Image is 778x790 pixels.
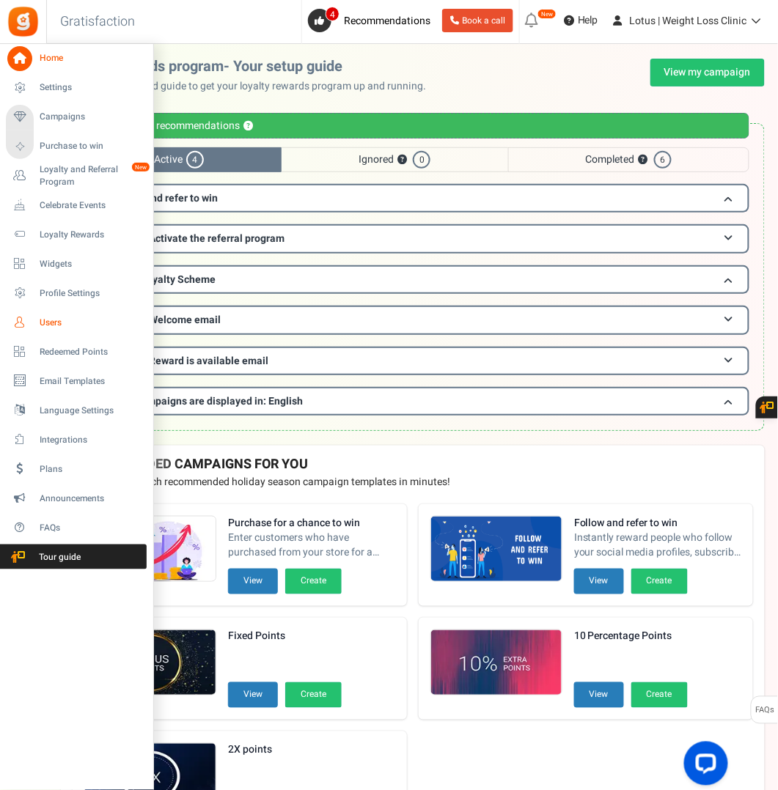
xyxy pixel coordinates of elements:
[112,272,216,287] span: Lotus Loyalty Scheme
[6,486,147,511] a: Announcements
[654,151,672,169] span: 6
[308,9,436,32] a: 4 Recommendations
[6,339,147,364] a: Redeemed Points
[40,317,142,329] span: Users
[630,13,747,29] span: Lotus | Weight Loss Clinic
[40,229,142,241] span: Loyalty Rewards
[76,113,749,139] div: Personalized recommendations
[149,231,285,246] span: Activate the referral program
[61,79,438,94] p: Use this personalized guide to get your loyalty rewards program up and running.
[40,522,142,534] span: FAQs
[282,147,507,172] span: Ignored
[6,251,147,276] a: Widgets
[40,492,142,505] span: Announcements
[574,516,741,531] strong: Follow and refer to win
[397,155,407,165] button: ?
[6,398,147,423] a: Language Settings
[344,13,430,29] span: Recommendations
[6,193,147,218] a: Celebrate Events
[228,743,342,758] strong: 2X points
[6,134,147,159] a: Purchase to win
[112,394,303,409] span: Your campaigns are displayed in: English
[631,682,688,708] button: Create
[574,682,624,708] button: View
[40,140,142,152] span: Purchase to win
[574,13,598,28] span: Help
[6,222,147,247] a: Loyalty Rewards
[40,287,142,300] span: Profile Settings
[131,162,150,172] em: New
[326,7,340,21] span: 4
[40,434,142,446] span: Integrations
[40,81,142,94] span: Settings
[508,147,749,172] span: Completed
[631,569,688,594] button: Create
[558,9,604,32] a: Help
[574,531,741,560] span: Instantly reward people who follow your social media profiles, subscribe to your newsletters and ...
[61,59,438,75] h2: Loyalty rewards program- Your setup guide
[40,258,142,270] span: Widgets
[6,281,147,306] a: Profile Settings
[7,5,40,38] img: Gratisfaction
[76,147,282,172] span: Active
[40,163,147,188] span: Loyalty and Referral Program
[6,163,147,188] a: Loyalty and Referral Program New
[574,630,688,644] strong: 10 Percentage Points
[431,517,562,583] img: Recommended Campaigns
[755,697,775,725] span: FAQs
[40,405,142,417] span: Language Settings
[285,569,342,594] button: Create
[112,191,218,206] span: Follow and refer to win
[228,516,395,531] strong: Purchase for a chance to win
[186,151,204,169] span: 4
[7,551,109,564] span: Tour guide
[228,630,342,644] strong: Fixed Points
[413,151,430,169] span: 0
[6,427,147,452] a: Integrations
[6,515,147,540] a: FAQs
[40,52,142,64] span: Home
[431,630,562,696] img: Recommended Campaigns
[243,122,253,131] button: ?
[537,9,557,19] em: New
[149,312,221,328] span: Welcome email
[442,9,513,32] a: Book a call
[40,375,142,388] span: Email Templates
[40,111,142,123] span: Campaigns
[228,682,278,708] button: View
[40,199,142,212] span: Celebrate Events
[40,463,142,476] span: Plans
[6,46,147,71] a: Home
[228,531,395,560] span: Enter customers who have purchased from your store for a chance to win. Increase sales and AOV.
[6,369,147,394] a: Email Templates
[285,682,342,708] button: Create
[73,475,753,490] p: Preview and launch recommended holiday season campaign templates in minutes!
[149,353,268,369] span: Reward is available email
[650,59,765,86] a: View my campaign
[6,457,147,481] a: Plans
[6,105,147,130] a: Campaigns
[40,346,142,358] span: Redeemed Points
[228,569,278,594] button: View
[574,569,624,594] button: View
[6,310,147,335] a: Users
[6,75,147,100] a: Settings
[44,7,151,37] h3: Gratisfaction
[73,457,753,472] h4: RECOMMENDED CAMPAIGNS FOR YOU
[639,155,648,165] button: ?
